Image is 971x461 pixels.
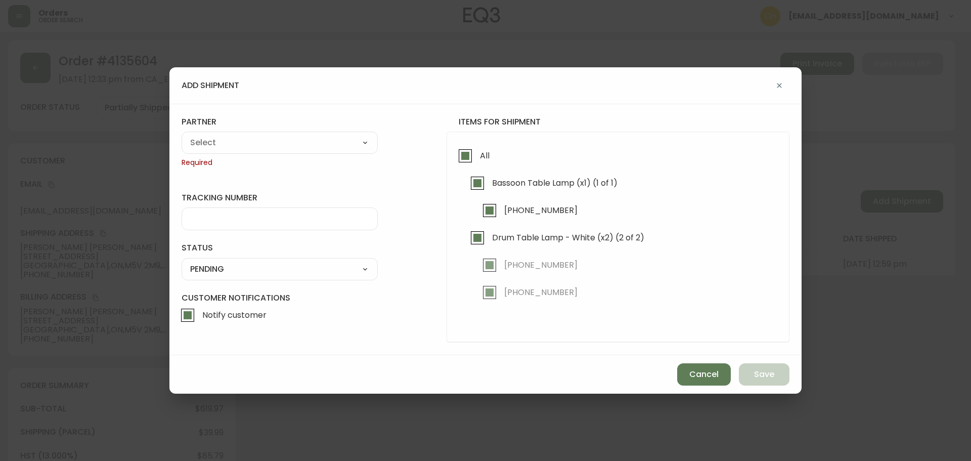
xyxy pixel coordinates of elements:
span: [PHONE_NUMBER] [504,205,578,216]
label: status [182,242,378,254]
label: tracking number [182,192,378,203]
span: Drum Table Lamp - White (x2) (2 of 2) [492,232,644,243]
h4: add shipment [182,80,239,91]
label: Customer Notifications [182,292,378,327]
button: Cancel [677,363,731,386]
h4: items for shipment [447,116,789,128]
span: All [480,150,490,161]
span: [PHONE_NUMBER] [504,287,578,298]
label: partner [182,116,378,128]
span: Bassoon Table Lamp (x1) (1 of 1) [492,178,617,188]
span: [PHONE_NUMBER] [504,260,578,270]
span: Cancel [689,369,719,380]
span: Notify customer [202,310,267,320]
span: Required [182,158,378,168]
